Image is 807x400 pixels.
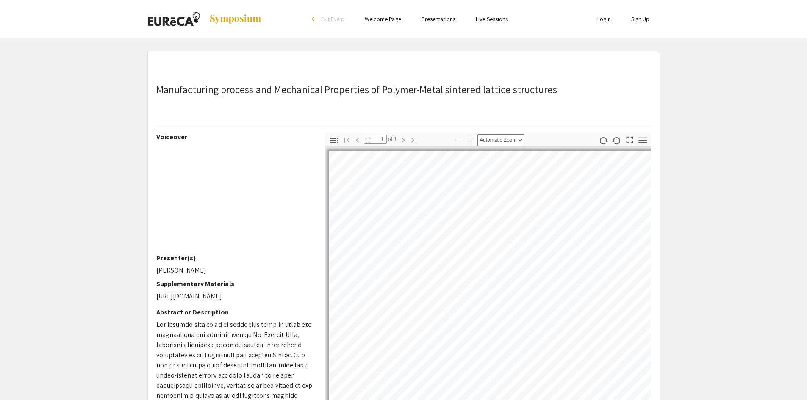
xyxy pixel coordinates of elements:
[422,15,455,23] a: Presentations
[596,134,610,146] button: Rotate Clockwise
[156,144,313,254] iframe: Hilderbrand, Nikola Summer 25 Fellows
[622,133,637,145] button: Switch to Presentation Mode
[156,280,313,288] h2: Supplementary Materials
[209,14,262,24] img: Symposium by ForagerOne
[609,134,624,146] button: Rotate Counterclockwise
[6,362,36,394] iframe: Chat
[365,15,401,23] a: Welcome Page
[407,133,421,146] button: Go to Last Page
[156,254,313,262] h2: Presenter(s)
[156,265,313,276] p: [PERSON_NAME]
[396,133,410,146] button: Next Page
[476,15,508,23] a: Live Sessions
[147,8,262,30] a: 2025 EURēCA! Summer Fellows Presentations
[464,134,478,146] button: Zoom In
[364,135,387,144] input: Page
[312,17,317,22] div: arrow_back_ios
[635,134,650,146] button: Tools
[387,135,397,144] span: of 1
[147,8,200,30] img: 2025 EURēCA! Summer Fellows Presentations
[156,82,557,97] p: Manufacturing process and Mechanical Properties of Polymer-Metal sintered lattice structures
[340,133,354,146] button: Go to First Page
[631,15,650,23] a: Sign Up
[156,133,313,141] h2: Voiceover
[350,133,365,146] button: Previous Page
[321,15,344,23] span: Exit Event
[477,134,524,146] select: Zoom
[156,291,313,301] p: [URL][DOMAIN_NAME]
[327,134,341,146] button: Toggle Sidebar
[597,15,611,23] a: Login
[156,308,313,316] h2: Abstract or Description
[451,134,466,146] button: Zoom Out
